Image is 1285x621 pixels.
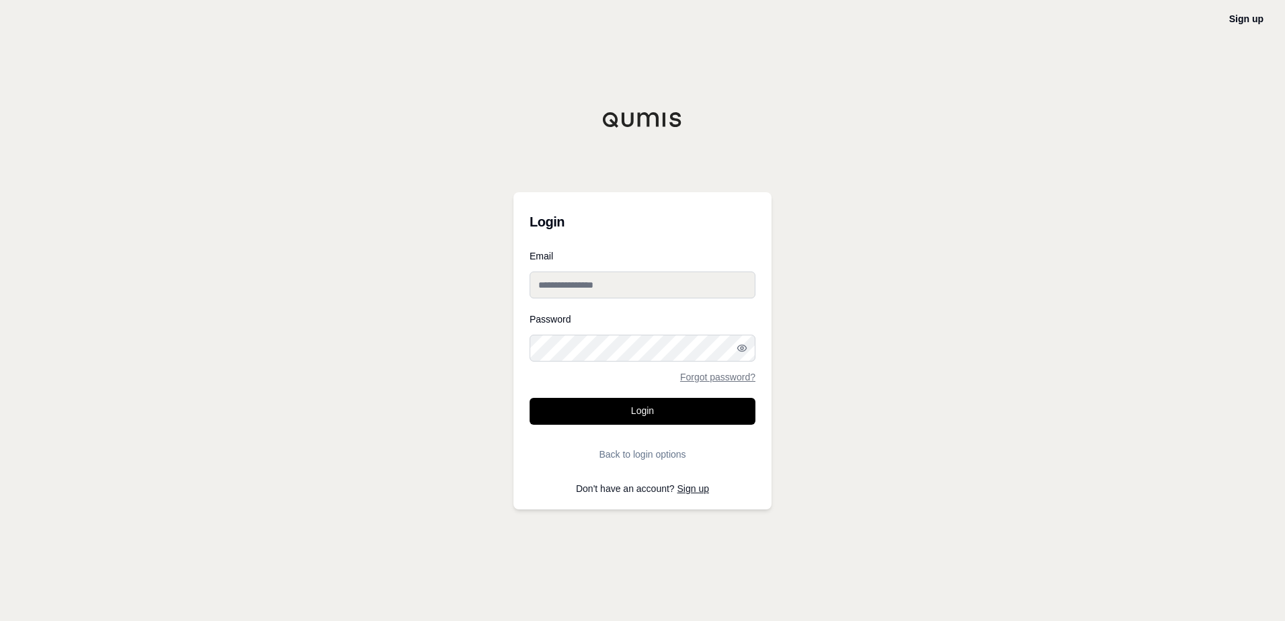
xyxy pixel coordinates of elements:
[530,208,755,235] h3: Login
[680,372,755,382] a: Forgot password?
[1229,13,1263,24] a: Sign up
[530,484,755,493] p: Don't have an account?
[530,398,755,425] button: Login
[602,112,683,128] img: Qumis
[530,251,755,261] label: Email
[530,441,755,468] button: Back to login options
[530,315,755,324] label: Password
[677,483,709,494] a: Sign up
